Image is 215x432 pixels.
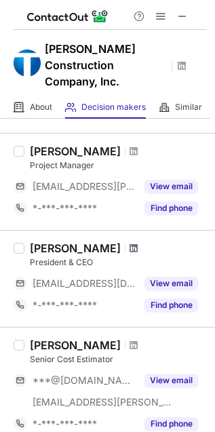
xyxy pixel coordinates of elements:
[33,180,136,193] span: [EMAIL_ADDRESS][PERSON_NAME][DOMAIN_NAME]
[33,277,136,290] span: [EMAIL_ADDRESS][DOMAIN_NAME]
[144,201,198,215] button: Reveal Button
[30,256,207,269] div: President & CEO
[81,102,146,113] span: Decision makers
[45,41,167,90] h1: [PERSON_NAME] Construction Company, Inc.
[30,338,121,352] div: [PERSON_NAME]
[144,374,198,387] button: Reveal Button
[30,159,207,172] div: Project Manager
[30,241,121,255] div: [PERSON_NAME]
[14,50,41,77] img: 6e92ebd14863f4c0a252af2a38cde36c
[144,298,198,312] button: Reveal Button
[33,374,136,387] span: ***@[DOMAIN_NAME]
[33,396,174,408] span: [EMAIL_ADDRESS][PERSON_NAME][DOMAIN_NAME]
[27,8,109,24] img: ContactOut v5.3.10
[144,180,198,193] button: Reveal Button
[144,417,198,431] button: Reveal Button
[175,102,202,113] span: Similar
[30,102,52,113] span: About
[144,277,198,290] button: Reveal Button
[30,144,121,158] div: [PERSON_NAME]
[30,353,207,366] div: Senior Cost Estimator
